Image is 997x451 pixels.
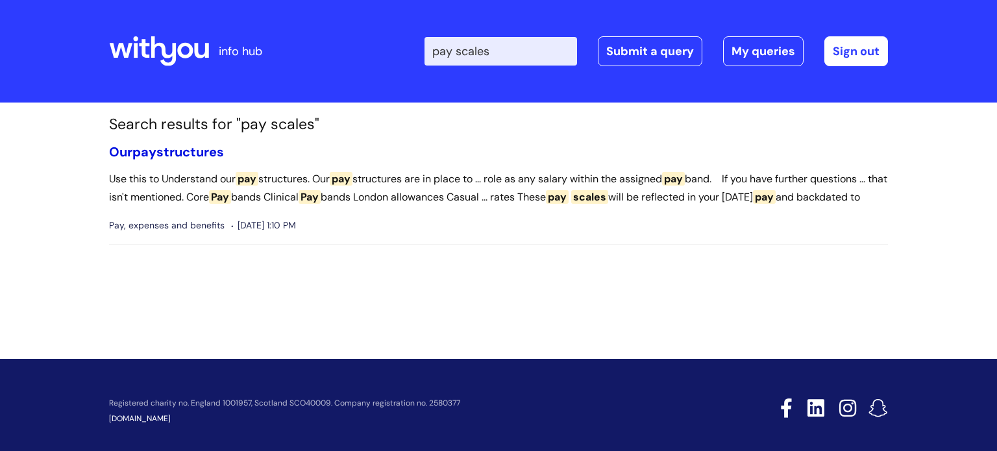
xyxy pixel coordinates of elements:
span: Pay [299,190,321,204]
a: Submit a query [598,36,702,66]
span: [DATE] 1:10 PM [231,217,296,234]
a: My queries [723,36,804,66]
a: Sign out [824,36,888,66]
a: [DOMAIN_NAME] [109,413,171,424]
p: Use this to Understand our structures. Our structures are in place to ... role as any salary with... [109,170,888,208]
a: Ourpaystructures [109,143,224,160]
span: pay [753,190,776,204]
input: Search [425,37,577,66]
span: Pay, expenses and benefits [109,217,225,234]
span: pay [546,190,569,204]
span: scales [571,190,608,204]
span: pay [662,172,685,186]
p: Registered charity no. England 1001957, Scotland SCO40009. Company registration no. 2580377 [109,399,688,408]
h1: Search results for "pay scales" [109,116,888,134]
span: pay [330,172,352,186]
span: pay [236,172,258,186]
p: info hub [219,41,262,62]
span: Pay [209,190,231,204]
div: | - [425,36,888,66]
span: pay [132,143,156,160]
